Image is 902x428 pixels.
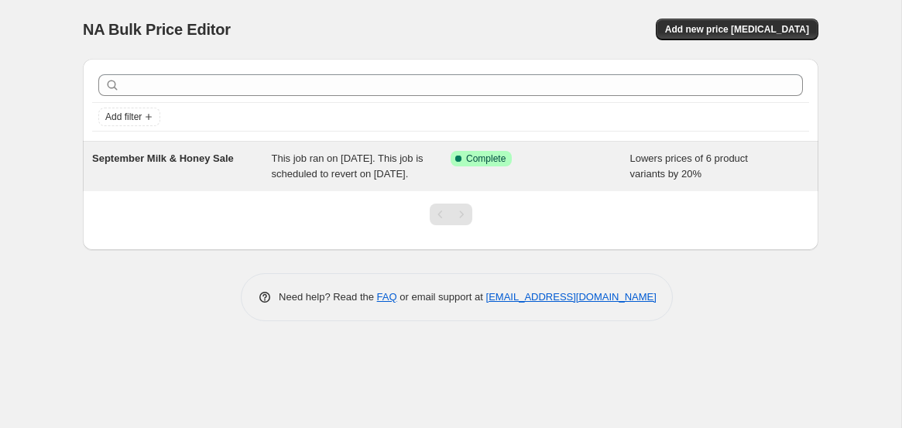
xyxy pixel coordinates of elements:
span: This job ran on [DATE]. This job is scheduled to revert on [DATE]. [272,152,424,180]
nav: Pagination [430,204,472,225]
a: FAQ [377,291,397,303]
span: September Milk & Honey Sale [92,152,234,164]
a: [EMAIL_ADDRESS][DOMAIN_NAME] [486,291,657,303]
span: Add filter [105,111,142,123]
button: Add filter [98,108,160,126]
span: Complete [466,152,506,165]
span: or email support at [397,291,486,303]
span: Need help? Read the [279,291,377,303]
button: Add new price [MEDICAL_DATA] [656,19,818,40]
span: Add new price [MEDICAL_DATA] [665,23,809,36]
span: Lowers prices of 6 product variants by 20% [630,152,748,180]
span: NA Bulk Price Editor [83,21,231,38]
